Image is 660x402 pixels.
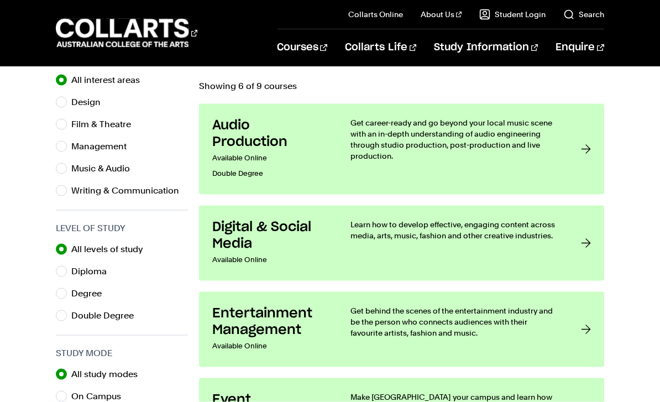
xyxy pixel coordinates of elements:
[348,9,403,20] a: Collarts Online
[212,219,328,252] h3: Digital & Social Media
[212,338,328,354] p: Available Online
[421,9,462,20] a: About Us
[350,219,558,241] p: Learn how to develop effective, engaging content across media, arts, music, fashion and other cre...
[71,139,135,154] label: Management
[434,29,538,66] a: Study Information
[56,347,188,360] h3: Study Mode
[71,264,116,279] label: Diploma
[212,166,328,181] p: Double Degree
[71,183,188,199] label: Writing & Communication
[71,308,143,323] label: Double Degree
[556,29,604,66] a: Enquire
[56,222,188,235] h3: Level of Study
[199,104,604,195] a: Audio Production Available OnlineDouble Degree Get career-ready and go beyond your local music sc...
[479,9,546,20] a: Student Login
[71,72,149,88] label: All interest areas
[350,305,558,338] p: Get behind the scenes of the entertainment industry and be the person who connects audiences with...
[71,242,152,257] label: All levels of study
[212,117,328,150] h3: Audio Production
[199,82,604,91] p: Showing 6 of 9 courses
[199,292,604,367] a: Entertainment Management Available Online Get behind the scenes of the entertainment industry and...
[71,286,111,301] label: Degree
[212,252,328,268] p: Available Online
[71,95,109,110] label: Design
[277,29,327,66] a: Courses
[345,29,416,66] a: Collarts Life
[71,367,146,382] label: All study modes
[71,161,139,176] label: Music & Audio
[71,117,140,132] label: Film & Theatre
[563,9,604,20] a: Search
[212,150,328,166] p: Available Online
[212,305,328,338] h3: Entertainment Management
[199,206,604,281] a: Digital & Social Media Available Online Learn how to develop effective, engaging content across m...
[350,117,558,161] p: Get career-ready and go beyond your local music scene with an in-depth understanding of audio eng...
[56,17,197,49] div: Go to homepage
